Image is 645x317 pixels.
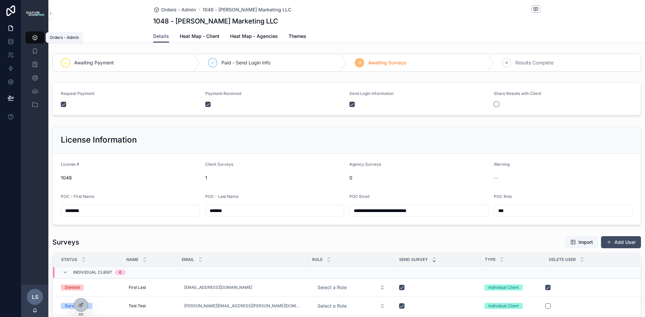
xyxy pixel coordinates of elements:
[494,174,498,181] span: --
[230,33,278,40] span: Heat Map - Agencies
[289,33,306,40] span: Themes
[488,303,519,309] div: Individual Client
[161,6,196,13] span: Orders - Admin
[221,59,270,66] span: Paid - Send Login Info
[349,91,394,96] span: Send Login Information
[230,30,278,44] a: Heat Map - Agencies
[129,285,146,290] span: First Last
[488,284,519,290] div: Individual Client
[74,59,114,66] span: Awaiting Payment
[515,59,554,66] span: Results Complete
[289,30,306,44] a: Themes
[317,284,347,291] span: Select a Role
[153,33,169,40] span: Details
[61,257,77,262] span: Status
[126,257,138,262] span: Name
[349,174,488,181] span: 0
[65,284,80,290] div: Deleted
[52,237,79,247] h1: Surveys
[312,257,322,262] span: Role
[61,91,94,96] span: Request Payment
[184,285,252,290] a: [EMAIL_ADDRESS][DOMAIN_NAME]
[578,239,593,246] span: Import
[203,6,291,13] a: 1048 - [PERSON_NAME] Marketing LLC
[549,257,576,262] span: Delete User
[73,270,112,275] span: Individual Client
[32,293,38,301] span: LS
[182,257,194,262] span: Email
[184,303,301,309] a: [PERSON_NAME][EMAIL_ADDRESS][PERSON_NAME][DOMAIN_NAME]
[312,300,390,312] button: Select Button
[119,270,122,275] div: 6
[61,174,200,181] span: 1048
[349,194,370,199] span: POC Email
[505,60,508,65] span: 4
[61,162,79,167] span: License #
[61,194,94,199] span: POC - First Name
[601,236,641,248] button: Add User
[180,30,219,44] a: Heat Map - Client
[50,35,79,40] div: Orders - Admin
[153,6,196,13] a: Orders - Admin
[485,257,496,262] span: Type
[153,16,278,26] h1: 1048 - [PERSON_NAME] Marketing LLC
[21,27,48,119] div: scrollable content
[205,174,344,181] span: 1
[349,162,381,167] span: Agency Surveys
[399,257,428,262] span: Send Survey
[65,303,88,309] div: Survey Sent
[494,194,512,199] span: POC Role
[312,281,390,294] button: Select Button
[494,162,510,167] span: Warning
[129,303,146,309] span: Test Test
[494,91,541,96] span: Share Results with Client
[205,194,239,199] span: POC - Last Name
[180,33,219,40] span: Heat Map - Client
[61,135,137,145] h2: License Information
[153,30,169,43] a: Details
[26,11,44,16] img: App logo
[358,60,361,65] span: 3
[368,59,406,66] span: Awaiting Surveys
[205,162,233,167] span: Client Surveys
[317,303,347,309] span: Select a Role
[565,236,598,248] button: Import
[205,91,241,96] span: Payment Received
